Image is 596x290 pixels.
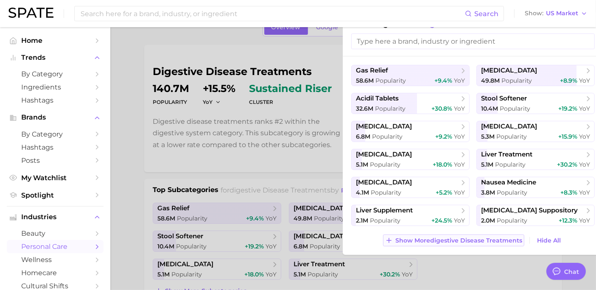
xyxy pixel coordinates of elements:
span: +30.2% [557,161,577,168]
span: [MEDICAL_DATA] [481,123,537,131]
span: 32.6m [356,105,373,112]
span: +12.3% [559,217,577,224]
span: Home [21,36,89,45]
button: [MEDICAL_DATA]49.8m Popularity+8.9% YoY [476,65,595,86]
span: +24.5% [431,217,452,224]
span: 6.8m [356,133,370,140]
span: Search [474,10,498,18]
span: Posts [21,156,89,165]
span: +5.2% [436,189,452,196]
a: Posts [7,154,104,167]
span: YoY [579,161,590,168]
span: Popularity [496,133,527,140]
span: cultural shifts [21,282,89,290]
span: Hashtags [21,143,89,151]
span: 58.6m [356,77,374,84]
span: Spotlight [21,191,89,199]
span: 49.8m [481,77,500,84]
span: US Market [546,11,578,16]
a: Ingredients [7,81,104,94]
span: +18.0% [433,161,452,168]
button: [MEDICAL_DATA]6.8m Popularity+9.2% YoY [351,121,470,142]
img: SPATE [8,8,53,18]
span: +30.8% [431,105,452,112]
span: +8.9% [560,77,577,84]
input: Type here a brand, industry or ingredient [351,33,595,49]
span: +15.9% [558,133,577,140]
span: +19.2% [558,105,577,112]
a: Hashtags [7,141,104,154]
span: beauty [21,229,89,237]
input: Search here for a brand, industry, or ingredient [80,6,465,21]
span: Industries [21,213,89,221]
span: 5.1m [481,161,493,168]
span: by Category [21,70,89,78]
span: 2.0m [481,217,495,224]
span: [MEDICAL_DATA] [356,178,412,187]
span: +8.3% [560,189,577,196]
span: Popularity [501,77,532,84]
span: Popularity [500,105,530,112]
span: Brands [21,114,89,121]
span: liver supplement [356,206,413,215]
span: YoY [454,161,465,168]
span: Popularity [370,217,400,224]
span: YoY [454,189,465,196]
span: 5.1m [356,161,368,168]
button: Trends [7,51,104,64]
span: Popularity [375,105,406,112]
span: YoY [579,77,590,84]
button: nausea medicine3.8m Popularity+8.3% YoY [476,177,595,198]
button: gas relief58.6m Popularity+9.4% YoY [351,65,470,86]
span: YoY [579,105,590,112]
span: gas relief [356,67,388,75]
span: acidil tablets [356,95,399,103]
span: Hashtags [21,96,89,104]
button: liver treatment5.1m Popularity+30.2% YoY [476,149,595,170]
span: Trends [21,54,89,61]
span: [MEDICAL_DATA] [481,67,537,75]
button: Hide All [535,235,563,246]
a: personal care [7,240,104,253]
span: Ingredients [21,83,89,91]
button: [MEDICAL_DATA] suppository2.0m Popularity+12.3% YoY [476,205,595,226]
span: 4.1m [356,189,369,196]
span: Hide All [537,237,561,244]
span: 5.3m [481,133,495,140]
span: nausea medicine [481,178,536,187]
a: by Category [7,128,104,141]
span: Popularity [372,133,403,140]
span: Popularity [497,189,527,196]
button: Brands [7,111,104,124]
a: by Category [7,67,104,81]
button: liver supplement2.1m Popularity+24.5% YoY [351,205,470,226]
a: Spotlight [7,189,104,202]
span: [MEDICAL_DATA] suppository [481,206,578,215]
span: homecare [21,269,89,277]
span: +9.2% [435,133,452,140]
span: 2.1m [356,217,368,224]
span: Popularity [495,161,526,168]
button: [MEDICAL_DATA]4.1m Popularity+5.2% YoY [351,177,470,198]
span: 10.4m [481,105,498,112]
span: My Watchlist [21,174,89,182]
span: YoY [579,217,590,224]
span: [MEDICAL_DATA] [356,151,412,159]
span: Show More digestive disease treatments [395,237,522,244]
span: stool softener [481,95,527,103]
span: +9.4% [434,77,452,84]
span: wellness [21,256,89,264]
span: Popularity [497,217,527,224]
a: My Watchlist [7,171,104,184]
span: YoY [454,77,465,84]
span: Popularity [371,189,401,196]
button: Show Moredigestive disease treatments [383,234,524,246]
span: [MEDICAL_DATA] [356,123,412,131]
span: YoY [579,189,590,196]
a: wellness [7,253,104,266]
a: Home [7,34,104,47]
button: Industries [7,211,104,223]
button: ShowUS Market [523,8,590,19]
a: homecare [7,266,104,279]
button: stool softener10.4m Popularity+19.2% YoY [476,93,595,114]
